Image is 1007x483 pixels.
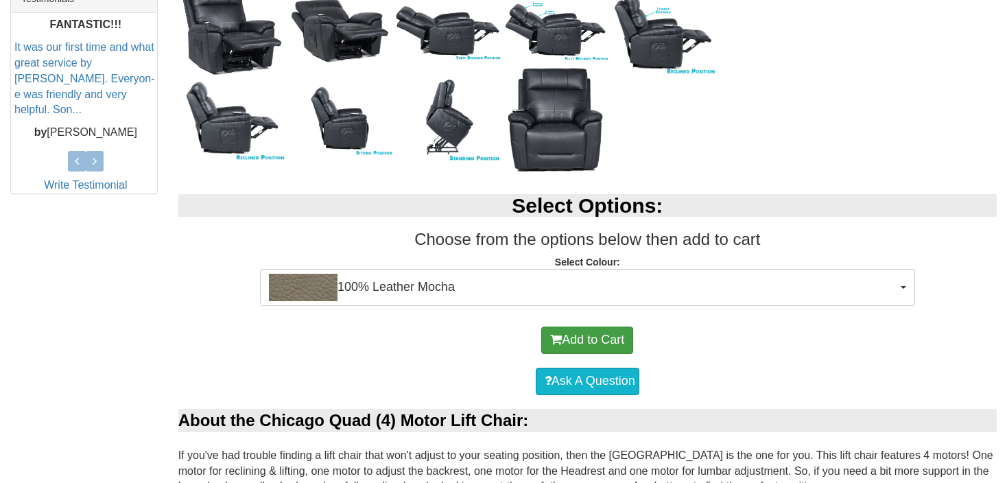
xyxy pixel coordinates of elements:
[269,274,337,301] img: 100% Leather Mocha
[14,41,155,115] a: It was our first time and what great service by [PERSON_NAME]. Everyon-e was friendly and very he...
[34,126,47,138] b: by
[178,231,997,248] h3: Choose from the options below then add to cart
[178,409,997,432] div: About the Chicago Quad (4) Motor Lift Chair:
[536,368,639,395] a: Ask A Question
[512,194,663,217] b: Select Options:
[541,327,633,354] button: Add to Cart
[44,179,127,191] a: Write Testimonial
[260,269,915,306] button: 100% Leather Mocha100% Leather Mocha
[555,257,620,268] strong: Select Colour:
[14,125,157,141] p: [PERSON_NAME]
[50,19,122,30] b: FANTASTIC!!!
[269,274,897,301] span: 100% Leather Mocha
